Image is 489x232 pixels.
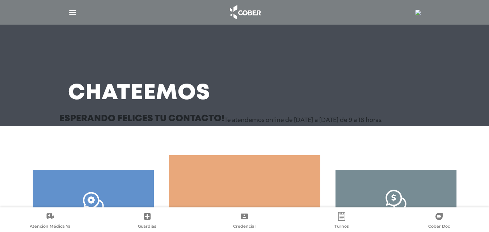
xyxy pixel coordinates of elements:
[99,212,196,231] a: Guardias
[196,212,293,231] a: Credencial
[390,212,488,231] a: Cober Doc
[428,224,450,230] span: Cober Doc
[30,224,71,230] span: Atención Médica Ya
[334,224,349,230] span: Turnos
[224,117,382,123] p: Te atendemos online de [DATE] a [DATE] de 9 a 18 horas.
[138,224,156,230] span: Guardias
[226,4,264,21] img: logo_cober_home-white.png
[68,8,77,17] img: Cober_menu-lines-white.svg
[59,114,224,123] h3: Esperando felices tu contacto!
[233,224,256,230] span: Credencial
[1,212,99,231] a: Atención Médica Ya
[293,212,391,231] a: Turnos
[68,84,210,103] h3: Chateemos
[415,10,421,16] img: 3193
